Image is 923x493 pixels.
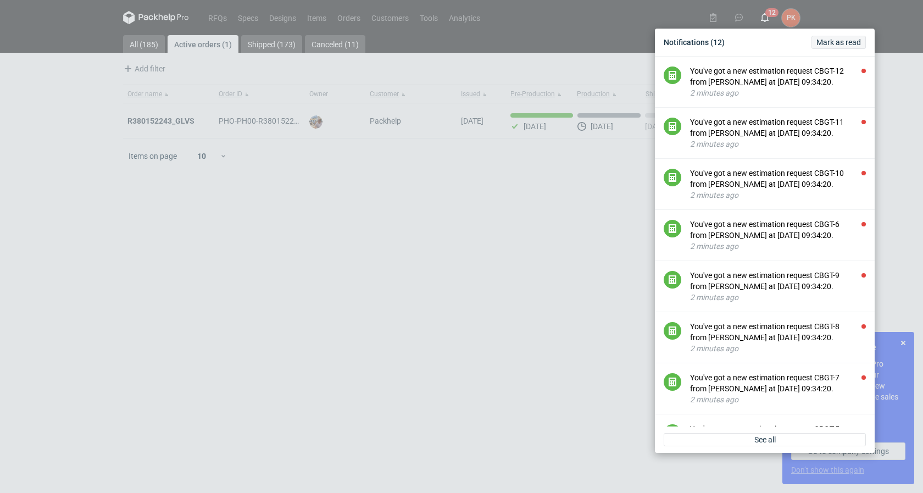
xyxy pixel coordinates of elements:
span: See all [754,436,776,444]
button: You've got a new estimation request CBGT-7 from [PERSON_NAME] at [DATE] 09:34:20.2 minutes ago [690,372,866,405]
div: You've got a new estimation request CBGT-8 from [PERSON_NAME] at [DATE] 09:34:20. [690,321,866,343]
button: You've got a new estimation request CBGT-11 from [PERSON_NAME] at [DATE] 09:34:20.2 minutes ago [690,117,866,149]
button: You've got a new estimation request CBGT-12 from [PERSON_NAME] at [DATE] 09:34:20.2 minutes ago [690,65,866,98]
div: You've got a new estimation request CBGT-9 from [PERSON_NAME] at [DATE] 09:34:20. [690,270,866,292]
div: 2 minutes ago [690,241,866,252]
div: 2 minutes ago [690,343,866,354]
div: Notifications (12) [659,33,870,52]
div: 2 minutes ago [690,292,866,303]
a: See all [664,433,866,446]
button: You've got a new estimation request CBGT-8 from [PERSON_NAME] at [DATE] 09:34:20.2 minutes ago [690,321,866,354]
div: You've got a new estimation request CBGT-12 from [PERSON_NAME] at [DATE] 09:34:20. [690,65,866,87]
button: Mark as read [811,36,866,49]
span: Mark as read [816,38,861,46]
button: You've got a new estimation request CBGT-9 from [PERSON_NAME] at [DATE] 09:34:20.2 minutes ago [690,270,866,303]
button: You've got a new estimation request CBGT-5 from [PERSON_NAME] at [DATE] 09:34:20.2 minutes ago [690,423,866,456]
div: You've got a new estimation request CBGT-6 from [PERSON_NAME] at [DATE] 09:34:20. [690,219,866,241]
div: You've got a new estimation request CBGT-5 from [PERSON_NAME] at [DATE] 09:34:20. [690,423,866,445]
div: 2 minutes ago [690,190,866,201]
button: You've got a new estimation request CBGT-10 from [PERSON_NAME] at [DATE] 09:34:20.2 minutes ago [690,168,866,201]
button: You've got a new estimation request CBGT-6 from [PERSON_NAME] at [DATE] 09:34:20.2 minutes ago [690,219,866,252]
div: You've got a new estimation request CBGT-11 from [PERSON_NAME] at [DATE] 09:34:20. [690,117,866,139]
div: 2 minutes ago [690,394,866,405]
div: 2 minutes ago [690,139,866,149]
div: You've got a new estimation request CBGT-10 from [PERSON_NAME] at [DATE] 09:34:20. [690,168,866,190]
div: You've got a new estimation request CBGT-7 from [PERSON_NAME] at [DATE] 09:34:20. [690,372,866,394]
div: 2 minutes ago [690,87,866,98]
